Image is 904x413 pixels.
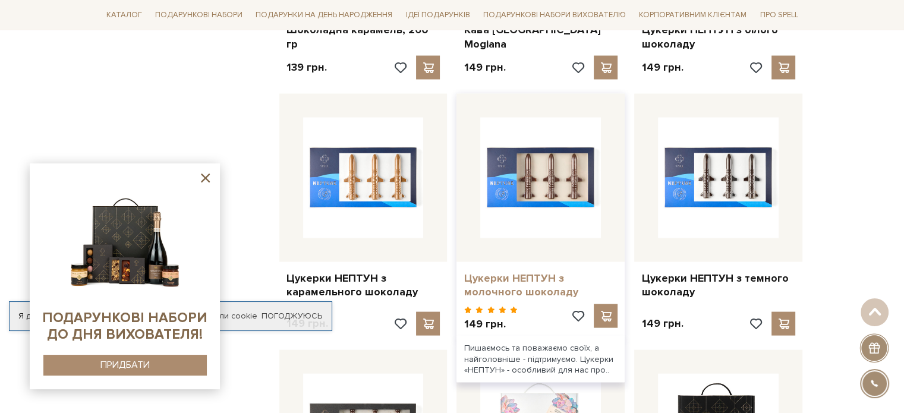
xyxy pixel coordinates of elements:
[641,23,795,51] a: Цукерки НЕПТУН з білого шоколаду
[10,311,332,321] div: Я дозволяю [DOMAIN_NAME] використовувати
[401,6,474,24] a: Ідеї подарунків
[251,6,397,24] a: Подарунки на День народження
[150,6,247,24] a: Подарункові набори
[102,6,147,24] a: Каталог
[456,336,625,383] div: Пишаємось та поважаємо своїх, а найголовніше - підтримуємо. Цукерки «НЕПТУН» - особливий для нас ...
[464,23,618,51] a: Кава [GEOGRAPHIC_DATA] Mogiana
[464,317,518,331] p: 149 грн.
[478,5,631,25] a: Подарункові набори вихователю
[203,311,257,321] a: файли cookie
[755,6,802,24] a: Про Spell
[286,61,327,74] p: 139 грн.
[641,272,795,299] a: Цукерки НЕПТУН з темного шоколаду
[286,23,440,51] a: Шоколадна карамель, 260 гр
[634,5,751,25] a: Корпоративним клієнтам
[641,61,683,74] p: 149 грн.
[262,311,322,321] a: Погоджуюсь
[464,61,505,74] p: 149 грн.
[641,317,683,330] p: 149 грн.
[286,272,440,299] a: Цукерки НЕПТУН з карамельного шоколаду
[464,272,618,299] a: Цукерки НЕПТУН з молочного шоколаду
